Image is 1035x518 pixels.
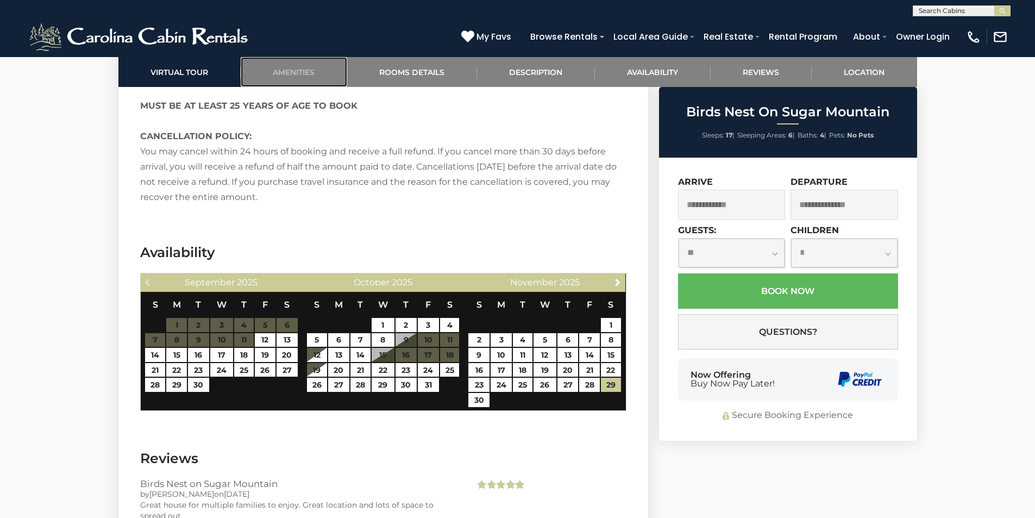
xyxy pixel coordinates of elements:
span: Sleeps: [702,131,724,139]
a: 21 [350,363,371,377]
a: 21 [579,363,599,377]
a: 2 [396,318,417,332]
a: 5 [307,333,327,347]
a: About [848,27,886,46]
span: Monday [497,299,505,310]
a: 19 [534,363,556,377]
strong: 4 [820,131,824,139]
span: Wednesday [217,299,227,310]
label: Arrive [678,177,713,187]
a: 22 [166,363,186,377]
a: 19 [255,348,275,362]
span: Thursday [565,299,570,310]
a: 17 [210,348,233,362]
span: [PERSON_NAME] [149,489,214,499]
span: 2025 [237,277,258,288]
a: 3 [491,333,512,347]
a: 26 [307,378,327,392]
a: 27 [277,363,298,377]
a: 23 [468,378,490,392]
li: | [702,128,735,142]
a: 7 [579,333,599,347]
button: Book Now [678,273,898,309]
span: Baths: [798,131,818,139]
a: 4 [440,318,460,332]
a: 30 [396,378,417,392]
label: Departure [791,177,848,187]
a: Virtual Tour [118,57,241,87]
li: | [737,128,795,142]
a: 13 [277,333,298,347]
span: Friday [425,299,431,310]
span: 2025 [392,277,412,288]
a: 29 [372,378,394,392]
a: 24 [418,363,439,377]
a: 22 [372,363,394,377]
h3: Birds Nest on Sugar Mountain [140,479,459,489]
a: 14 [350,348,371,362]
span: October [354,277,390,288]
a: 11 [513,348,532,362]
a: Description [477,57,595,87]
a: 3 [418,318,439,332]
span: Tuesday [196,299,201,310]
a: 4 [513,333,532,347]
span: Friday [587,299,592,310]
a: 14 [145,348,165,362]
div: Secure Booking Experience [678,409,898,422]
a: 25 [513,378,532,392]
a: 23 [396,363,417,377]
a: 9 [468,348,490,362]
a: 18 [513,363,532,377]
a: 15 [166,348,186,362]
a: 7 [350,333,371,347]
a: 6 [328,333,349,347]
span: Buy Now Pay Later! [691,379,775,388]
a: Browse Rentals [525,27,603,46]
a: 29 [166,378,186,392]
a: Location [812,57,917,87]
a: Next [611,275,624,289]
a: My Favs [461,30,514,44]
a: Rental Program [763,27,843,46]
span: Thursday [403,299,409,310]
a: 21 [145,363,165,377]
a: 20 [328,363,349,377]
span: Sleeping Areas: [737,131,787,139]
a: 31 [418,378,439,392]
a: 29 [601,378,621,392]
a: Local Area Guide [608,27,693,46]
a: 6 [557,333,579,347]
span: [DATE] [224,489,249,499]
a: 5 [534,333,556,347]
a: 13 [328,348,349,362]
a: 20 [277,348,298,362]
label: Guests: [678,225,716,235]
strong: 6 [788,131,793,139]
a: 27 [557,378,579,392]
a: 24 [491,378,512,392]
a: 30 [188,378,209,392]
span: 2025 [559,277,580,288]
h3: Reviews [140,449,626,468]
a: 16 [188,348,209,362]
a: 26 [534,378,556,392]
strong: No Pets [847,131,874,139]
label: Children [791,225,839,235]
a: 13 [557,348,579,362]
a: 18 [234,348,254,362]
span: Sunday [314,299,319,310]
span: Tuesday [520,299,525,310]
a: 10 [491,348,512,362]
span: Pets: [829,131,845,139]
a: 8 [601,333,621,347]
span: Wednesday [540,299,550,310]
li: | [798,128,826,142]
span: Saturday [608,299,613,310]
h2: Birds Nest On Sugar Mountain [662,105,914,119]
a: 20 [557,363,579,377]
a: 26 [255,363,275,377]
span: Monday [335,299,343,310]
a: 28 [350,378,371,392]
a: 25 [440,363,460,377]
